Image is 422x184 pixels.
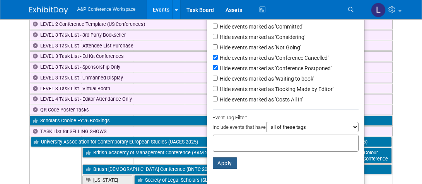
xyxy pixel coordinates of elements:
[30,84,393,94] a: LEVEL 3 Task List - Virtual Booth
[213,113,359,122] div: Event Tag Filter:
[30,116,393,126] a: Scholar’s Choice FY26 Bookings
[77,7,136,12] span: A&P Conference Workspace
[30,41,393,51] a: LEVEL 3 Task List - Attendee List Purchase
[30,62,393,72] a: LEVEL 3 Task List - Sponsorship Only
[219,96,303,103] label: Hide events marked as 'Costs All In'
[371,3,386,17] img: Laura Montgomery
[30,105,393,115] a: QR Code Poster Tasks
[219,23,304,30] label: Hide events marked as 'Committed'
[219,54,329,62] label: Hide events marked as 'Conference Cancelled'
[213,157,237,169] button: Apply
[213,122,359,135] div: Include events that have
[30,30,393,40] a: LEVEL 3 Task List - 3rd Party Bookseller
[219,44,301,51] label: Hide events marked as 'Not Going'
[30,127,393,137] a: TASK List for SELLING SHOWS
[342,148,392,164] a: Lit In Colour Student Conference
[219,33,306,41] label: Hide events marked as 'Considering'
[30,73,393,83] a: LEVEL 3 Task List - Unmanned Display
[30,51,393,61] a: LEVEL 3 Task List - Ed Kit Conferences
[82,148,340,158] a: British Academy of Management Conference (BAM 2025)
[30,94,393,104] a: LEVEL 4 Task List - Editor Attendance Only
[31,137,236,147] a: University Association for Contemporary European Studies (UACES 2025)
[29,7,68,14] img: ExhibitDay
[30,19,393,29] a: LEVEL 2 Conference Template (US Conferences)
[219,64,332,72] label: Hide events marked as 'Conference Postponed'
[82,164,236,174] a: British [DEMOGRAPHIC_DATA] Conference (BNTC 2025)
[219,85,334,93] label: Hide events marked as 'Booking Made by Editor'
[219,75,314,83] label: Hide events marked as 'Waiting to book'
